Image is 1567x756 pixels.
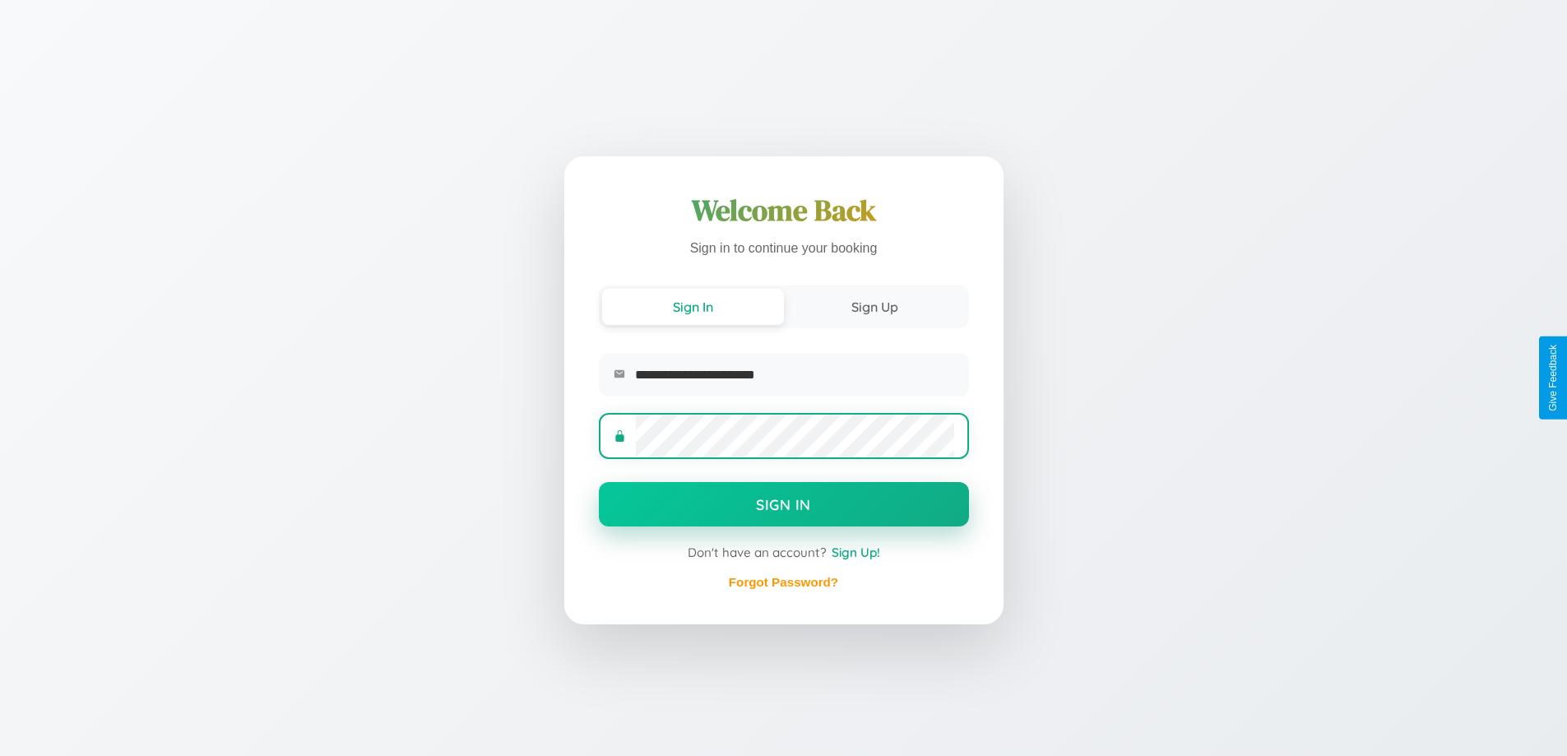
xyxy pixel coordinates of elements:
button: Sign In [599,482,969,526]
span: Sign Up! [832,545,880,560]
p: Sign in to continue your booking [599,237,969,261]
button: Sign In [602,289,784,325]
div: Give Feedback [1547,345,1559,411]
button: Sign Up [784,289,966,325]
a: Forgot Password? [729,575,838,589]
div: Don't have an account? [599,545,969,560]
h1: Welcome Back [599,191,969,230]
